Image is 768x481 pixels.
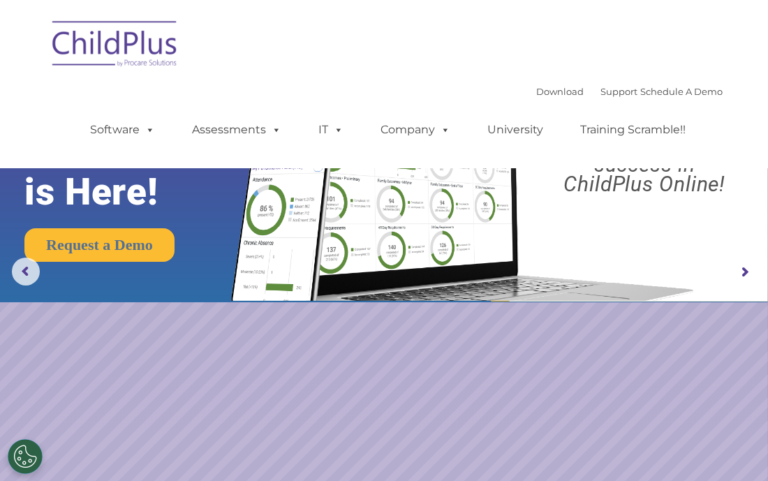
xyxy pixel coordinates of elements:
a: Training Scramble!! [566,116,700,144]
a: Company [367,116,464,144]
button: Cookies Settings [8,439,43,474]
a: IT [304,116,357,144]
font: | [536,86,723,97]
a: Request a Demo [24,228,175,262]
a: Support [600,86,637,97]
a: Assessments [178,116,295,144]
img: ChildPlus by Procare Solutions [45,11,185,81]
a: Schedule A Demo [640,86,723,97]
a: Download [536,86,584,97]
a: Software [76,116,169,144]
iframe: Chat Widget [540,330,768,481]
rs-layer: The Future of ChildPlus is Here! [24,87,269,213]
a: University [473,116,557,144]
rs-layer: Boost your productivity and streamline your success in ChildPlus Online! [531,96,758,194]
